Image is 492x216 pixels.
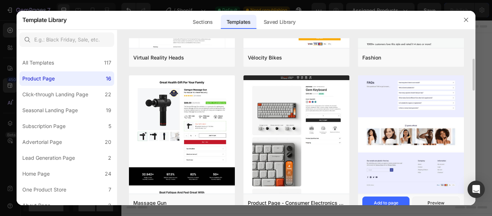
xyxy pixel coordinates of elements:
[187,15,218,29] div: Sections
[248,199,345,207] div: Product Page - Consumer Electronics - Keyboard
[19,32,114,47] input: E.g.: Black Friday, Sale, etc.
[22,58,54,67] div: All Templates
[108,201,111,210] div: 3
[374,200,398,206] div: Add to page
[362,197,410,210] button: Add to page
[164,131,213,145] button: Add sections
[22,10,67,29] h2: Template Library
[258,15,301,29] div: Saved Library
[428,200,444,206] div: Preview
[22,185,66,194] div: One Product Store
[22,138,62,146] div: Advertorial Page
[22,90,88,99] div: Click-through Landing Page
[468,181,485,198] div: Open Intercom Messenger
[108,122,111,131] div: 5
[221,15,256,29] div: Templates
[105,138,111,146] div: 20
[168,171,265,177] div: Start with Generating from URL or image
[22,201,50,210] div: About Page
[22,122,66,131] div: Subscription Page
[106,106,111,115] div: 19
[218,131,268,145] button: Add elements
[105,169,111,178] div: 24
[108,154,111,162] div: 2
[133,199,166,207] div: Massage Gun
[22,106,78,115] div: Seasonal Landing Page
[412,197,460,210] button: Preview
[362,53,381,62] div: Fashion
[106,74,111,83] div: 16
[104,58,111,67] div: 117
[248,53,282,62] div: Vélocity Bikes
[173,116,260,125] div: Start with Sections from sidebar
[22,154,75,162] div: Lead Generation Page
[133,53,184,62] div: Virtual Reality Heads
[105,90,111,99] div: 22
[108,185,111,194] div: 7
[22,169,50,178] div: Home Page
[22,74,55,83] div: Product Page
